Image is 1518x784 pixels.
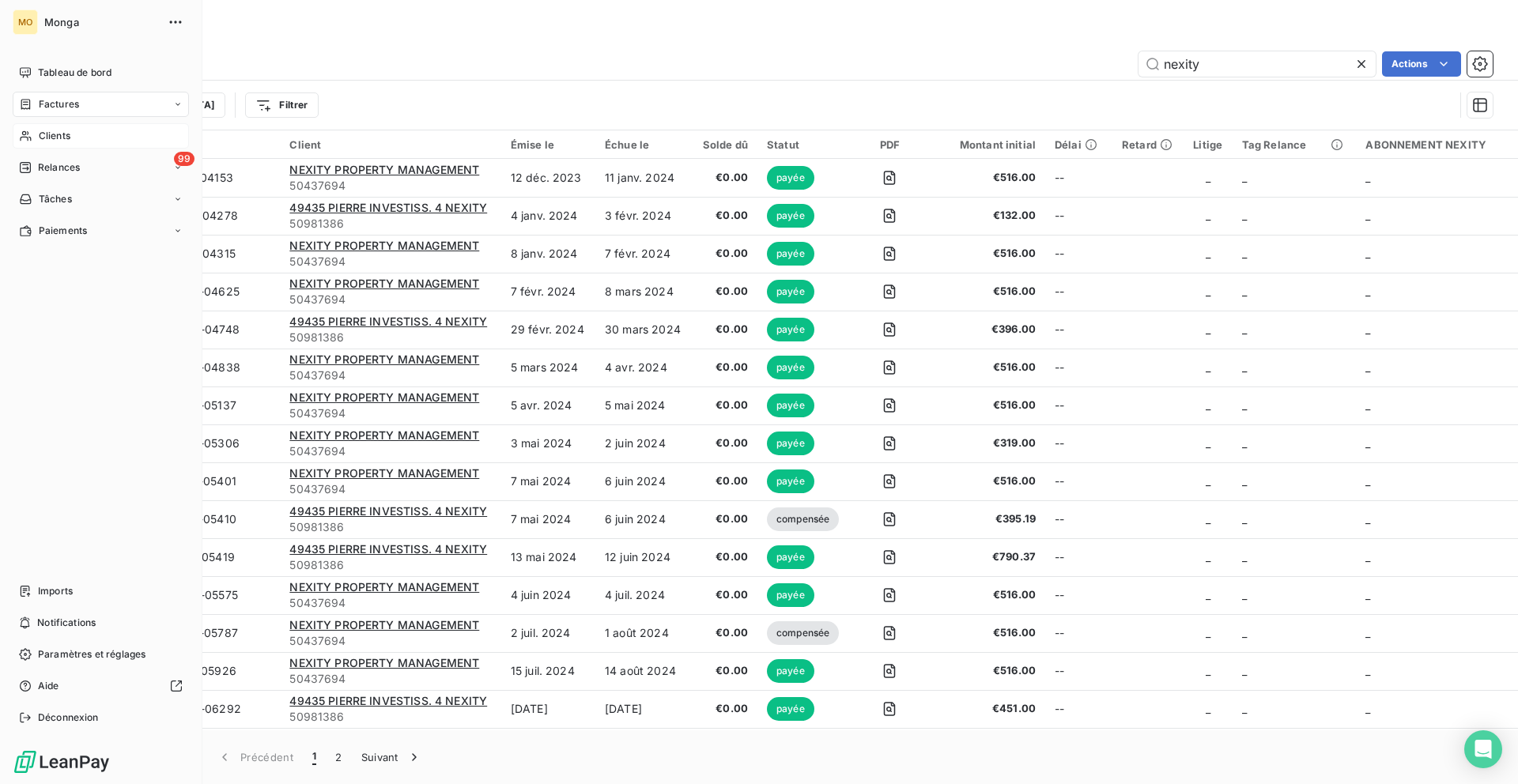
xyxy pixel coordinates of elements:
span: NEXITY PROPERTY MANAGEMENT [289,580,479,594]
a: Paramètres et réglages [13,642,189,667]
span: €0.00 [701,511,748,527]
span: 50981386 [289,709,491,725]
button: Actions [1382,51,1461,77]
span: Factures [39,97,79,111]
span: compensée [767,507,839,531]
span: _ [1242,285,1247,298]
span: €0.00 [701,701,748,717]
span: payée [767,204,814,228]
span: €516.00 [938,360,1036,375]
span: payée [767,432,814,455]
td: 4 juin 2024 [501,576,595,614]
span: _ [1206,512,1210,526]
td: 5 mai 2024 [595,386,692,424]
span: payée [767,659,814,683]
span: 50437694 [289,443,491,459]
span: _ [1242,360,1247,374]
span: _ [1242,512,1247,526]
span: NEXITY PROPERTY MANAGEMENT [289,163,479,176]
span: _ [1206,398,1210,412]
div: Litige [1193,138,1223,151]
span: _ [1206,171,1210,184]
span: _ [1242,664,1247,677]
span: NEXITY PROPERTY MANAGEMENT [289,656,479,669]
span: €790.37 [938,549,1036,565]
td: 2 juil. 2024 [501,614,595,652]
span: 49435 PIERRE INVESTISS. 4 NEXITY [289,542,487,556]
td: -- [1045,311,1112,349]
div: Open Intercom Messenger [1464,730,1502,768]
span: _ [1206,322,1210,336]
td: -- [1045,159,1112,197]
td: [DATE] [501,690,595,728]
button: Suivant [352,741,432,774]
span: _ [1365,171,1370,184]
span: payée [767,280,814,303]
td: -- [1045,386,1112,424]
td: 7 févr. 2024 [595,235,692,273]
span: Monga [44,16,158,28]
td: -- [1045,652,1112,690]
td: -- [1045,462,1112,500]
span: €516.00 [938,170,1036,186]
span: _ [1206,360,1210,374]
td: 5 avr. 2024 [501,386,595,424]
span: _ [1206,664,1210,677]
input: Rechercher [1138,51,1376,77]
span: _ [1242,171,1247,184]
td: 12 déc. 2023 [501,159,595,197]
span: _ [1242,436,1247,450]
button: 1 [303,741,326,774]
span: _ [1206,247,1210,260]
span: _ [1242,209,1247,222]
span: €319.00 [938,435,1036,451]
span: €0.00 [701,322,748,337]
span: _ [1206,474,1210,488]
td: -- [1045,349,1112,386]
img: Logo LeanPay [13,749,111,775]
div: MO [13,9,38,35]
td: 2 juin 2024 [595,424,692,462]
span: 50437694 [289,367,491,383]
span: _ [1206,702,1210,715]
td: -- [1045,235,1112,273]
div: ABONNEMENT NEXITY [1365,138,1509,151]
span: _ [1206,209,1210,222]
span: _ [1365,285,1370,298]
span: NEXITY PROPERTY MANAGEMENT [289,466,479,480]
span: €0.00 [701,549,748,565]
span: 50981386 [289,216,491,232]
span: _ [1242,588,1247,601]
td: 7 mai 2024 [501,462,595,500]
td: 4 avr. 2024 [595,349,692,386]
td: 7 mai 2024 [501,500,595,538]
span: €516.00 [938,284,1036,300]
td: 4 janv. 2024 [501,197,595,235]
span: €0.00 [701,284,748,300]
span: 99 [174,152,194,166]
span: 49435 PIERRE INVESTISS. 4 NEXITY [289,315,487,328]
span: Tâches [39,192,72,206]
span: €0.00 [701,473,748,489]
td: 15 juil. 2024 [501,652,595,690]
span: _ [1365,322,1370,336]
span: _ [1365,398,1370,412]
span: €0.00 [701,625,748,641]
span: €0.00 [701,246,748,262]
a: Tâches [13,187,189,212]
span: _ [1206,285,1210,298]
td: 30 mars 2024 [595,311,692,349]
span: €0.00 [701,360,748,375]
span: _ [1365,626,1370,639]
span: _ [1365,474,1370,488]
td: 13 mai 2024 [501,538,595,576]
button: Précédent [207,741,303,774]
span: €516.00 [938,663,1036,679]
div: Montant initial [938,138,1036,151]
span: €0.00 [701,398,748,413]
span: NEXITY PROPERTY MANAGEMENT [289,618,479,631]
td: 4 juil. 2024 [595,576,692,614]
td: [DATE] [501,728,595,766]
span: NEXITY PROPERTY MANAGEMENT [289,390,479,404]
div: Solde dû [701,138,748,151]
